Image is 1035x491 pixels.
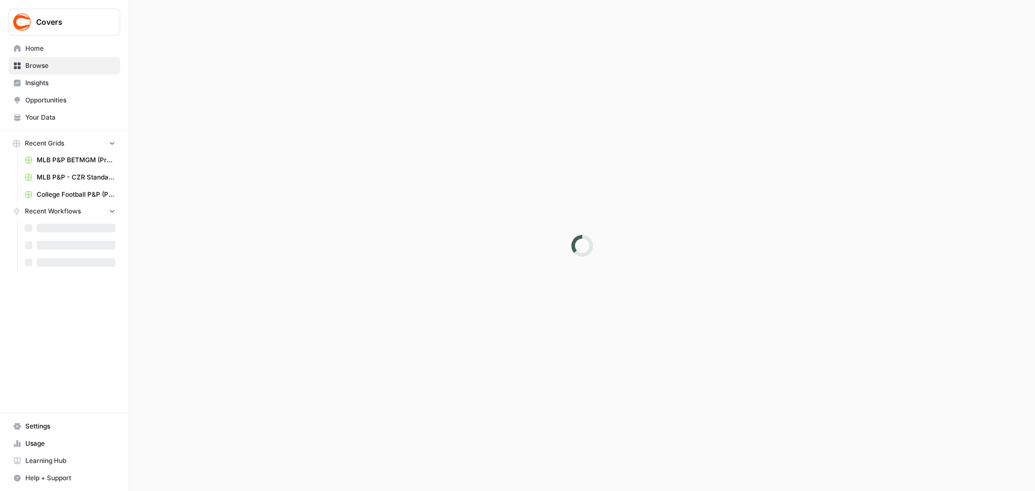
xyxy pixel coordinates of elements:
[25,113,115,122] span: Your Data
[9,40,120,57] a: Home
[9,452,120,469] a: Learning Hub
[25,206,81,216] span: Recent Workflows
[20,186,120,203] a: College Football P&P (Production) Grid
[9,9,120,36] button: Workspace: Covers
[9,135,120,151] button: Recent Grids
[9,92,120,109] a: Opportunities
[25,421,115,431] span: Settings
[9,469,120,487] button: Help + Support
[20,151,120,169] a: MLB P&P BETMGM (Production) Grid
[9,74,120,92] a: Insights
[25,456,115,466] span: Learning Hub
[9,418,120,435] a: Settings
[25,95,115,105] span: Opportunities
[37,172,115,182] span: MLB P&P - CZR Standard (Production) Grid
[25,78,115,88] span: Insights
[25,139,64,148] span: Recent Grids
[36,17,101,27] span: Covers
[25,61,115,71] span: Browse
[25,44,115,53] span: Home
[9,57,120,74] a: Browse
[37,155,115,165] span: MLB P&P BETMGM (Production) Grid
[9,109,120,126] a: Your Data
[37,190,115,199] span: College Football P&P (Production) Grid
[12,12,32,32] img: Covers Logo
[25,439,115,448] span: Usage
[20,169,120,186] a: MLB P&P - CZR Standard (Production) Grid
[25,473,115,483] span: Help + Support
[9,435,120,452] a: Usage
[9,203,120,219] button: Recent Workflows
